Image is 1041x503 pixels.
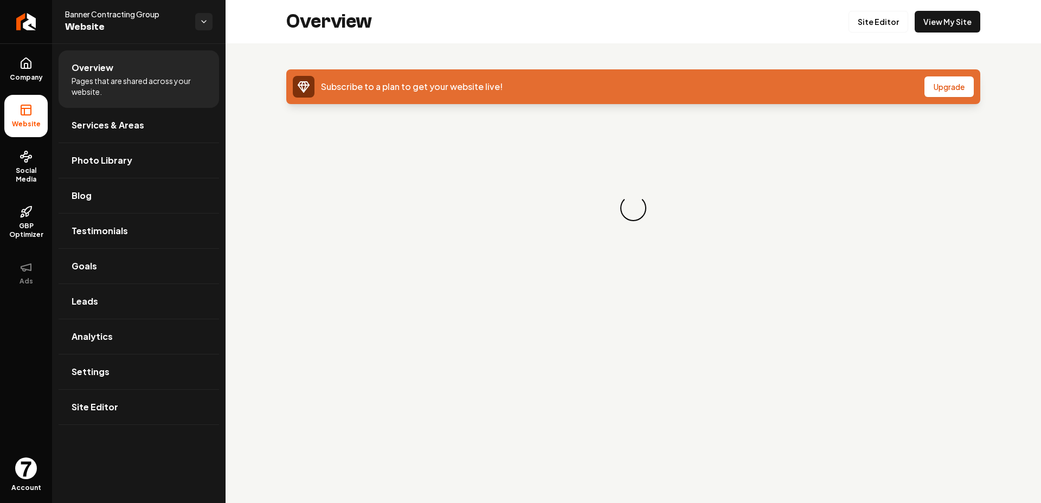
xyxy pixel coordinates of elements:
[72,189,92,202] span: Blog
[15,277,37,286] span: Ads
[72,154,132,167] span: Photo Library
[15,457,37,479] img: GA - Master Analytics 7 Crane
[72,224,128,237] span: Testimonials
[286,11,372,33] h2: Overview
[59,108,219,143] a: Services & Areas
[924,76,974,97] button: Upgrade
[5,73,47,82] span: Company
[616,191,650,225] div: Loading
[59,354,219,389] a: Settings
[72,260,97,273] span: Goals
[72,61,113,74] span: Overview
[65,9,187,20] span: Banner Contracting Group
[4,252,48,294] button: Ads
[16,13,36,30] img: Rebolt Logo
[4,166,48,184] span: Social Media
[59,319,219,354] a: Analytics
[59,390,219,424] a: Site Editor
[59,214,219,248] a: Testimonials
[59,143,219,178] a: Photo Library
[321,81,503,92] span: Subscribe to a plan to get your website live!
[8,120,45,128] span: Website
[72,295,98,308] span: Leads
[72,365,110,378] span: Settings
[59,249,219,283] a: Goals
[15,457,37,479] button: Open user button
[59,284,219,319] a: Leads
[915,11,980,33] a: View My Site
[4,48,48,91] a: Company
[72,75,206,97] span: Pages that are shared across your website.
[72,401,118,414] span: Site Editor
[65,20,187,35] span: Website
[72,119,144,132] span: Services & Areas
[849,11,908,33] a: Site Editor
[4,141,48,192] a: Social Media
[4,197,48,248] a: GBP Optimizer
[4,222,48,239] span: GBP Optimizer
[72,330,113,343] span: Analytics
[11,483,41,492] span: Account
[59,178,219,213] a: Blog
